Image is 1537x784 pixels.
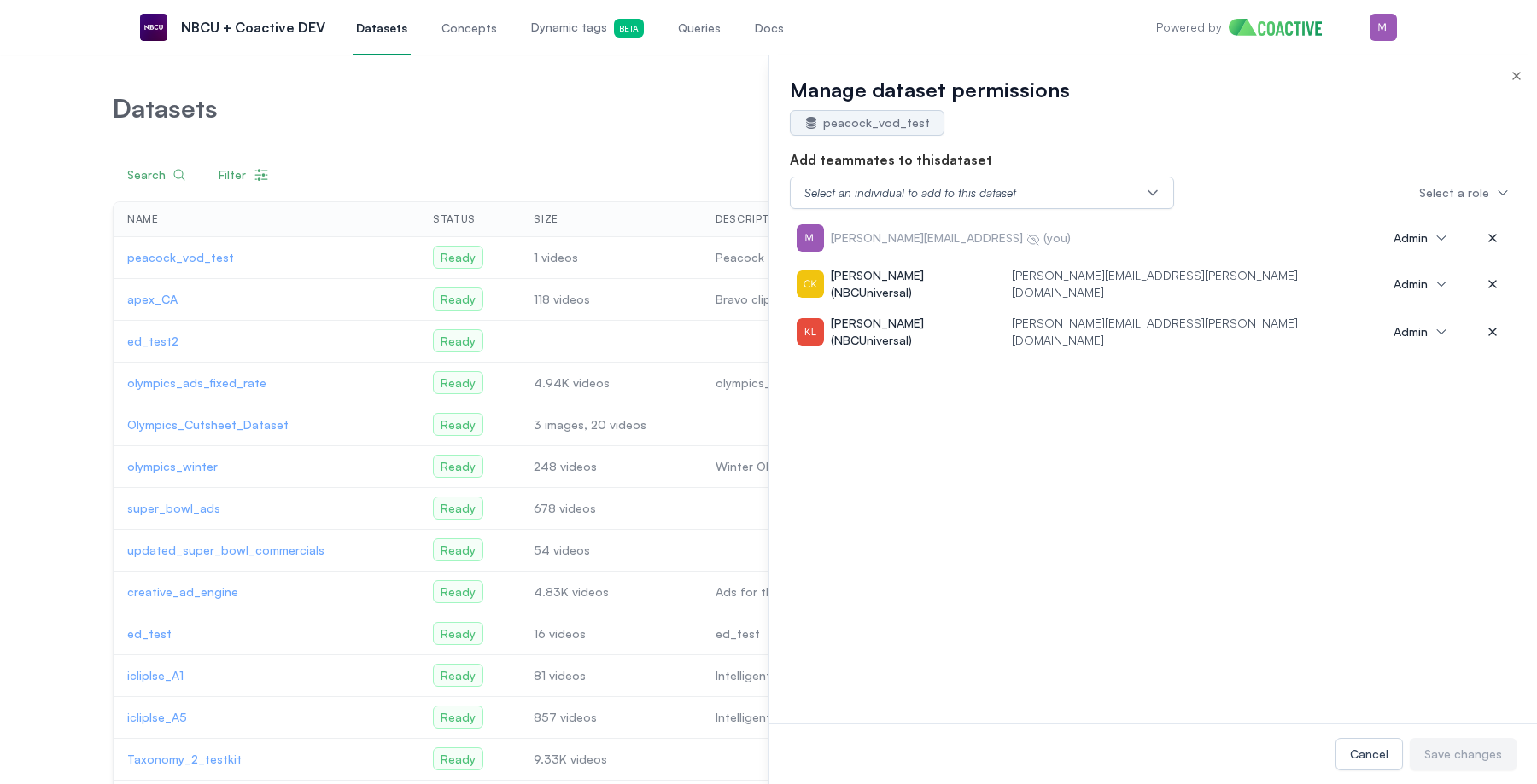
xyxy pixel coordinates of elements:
[790,110,944,136] a: peacock_vod_test
[1043,230,1071,245] span: (you)
[790,177,1174,209] button: Select an individual to add to this dataset
[790,76,1517,103] h2: Manage dataset permissions
[831,267,1005,301] p: [PERSON_NAME] (NBCUniversal)
[804,184,1016,201] div: Select an individual to add to this dataset
[1410,738,1517,770] button: Save changes
[1424,746,1502,763] div: Save changes
[1012,315,1383,349] p: [PERSON_NAME][EMAIL_ADDRESS][PERSON_NAME][DOMAIN_NAME]
[1394,323,1428,340] span: Admin
[1383,269,1455,299] button: Admin
[797,270,824,298] img: Kavitha.Chandrabose@nbcuni.com-picture
[797,318,824,346] img: Louie.Kuznia@nbcuni.com-picture
[1394,229,1428,247] span: Admin
[1383,223,1455,253] button: Admin
[823,114,930,131] span: peacock_vod_test
[1383,317,1455,347] button: Admin
[1419,184,1489,201] span: Select a role
[831,315,1005,349] p: [PERSON_NAME] (NBCUniversal)
[1012,267,1383,301] p: [PERSON_NAME][EMAIL_ADDRESS][PERSON_NAME][DOMAIN_NAME]
[797,224,824,252] img: michael@coactive.ai-picture
[1350,746,1388,763] div: Cancel
[1394,276,1428,293] span: Admin
[1409,177,1517,208] button: Select a role
[790,149,1517,170] h3: Add teammates to this dataset
[1335,738,1403,770] button: Cancel
[831,229,1071,247] p: [PERSON_NAME][EMAIL_ADDRESS]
